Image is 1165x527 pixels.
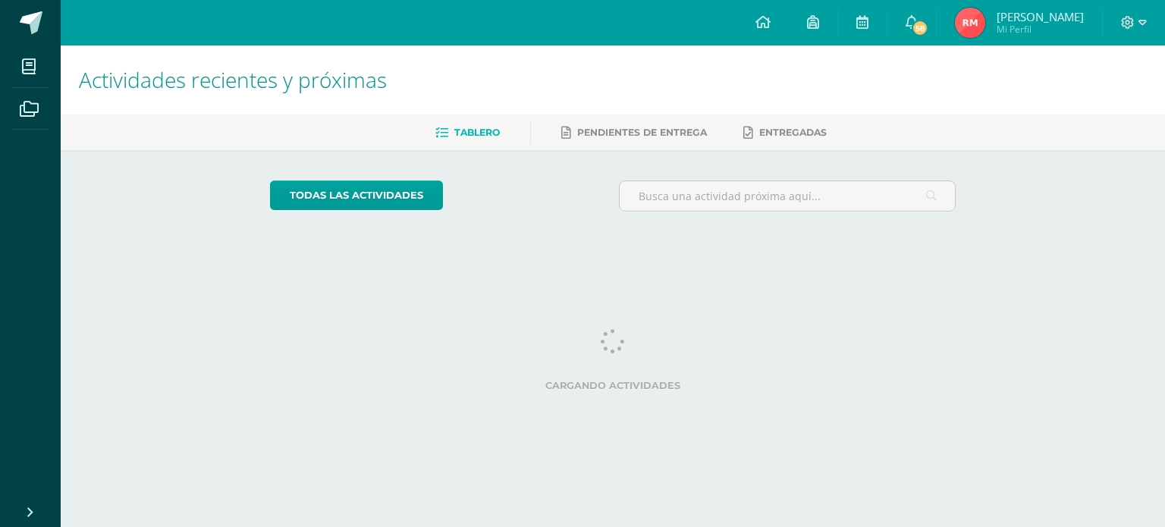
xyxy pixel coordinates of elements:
[997,9,1084,24] span: [PERSON_NAME]
[561,121,707,145] a: Pendientes de entrega
[759,127,827,138] span: Entregadas
[270,380,956,391] label: Cargando actividades
[79,65,387,94] span: Actividades recientes y próximas
[743,121,827,145] a: Entregadas
[955,8,985,38] img: 68639065a10877fe2de1e2f07018f651.png
[997,23,1084,36] span: Mi Perfil
[454,127,500,138] span: Tablero
[270,180,443,210] a: todas las Actividades
[435,121,500,145] a: Tablero
[912,20,928,36] span: 58
[577,127,707,138] span: Pendientes de entrega
[620,181,956,211] input: Busca una actividad próxima aquí...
